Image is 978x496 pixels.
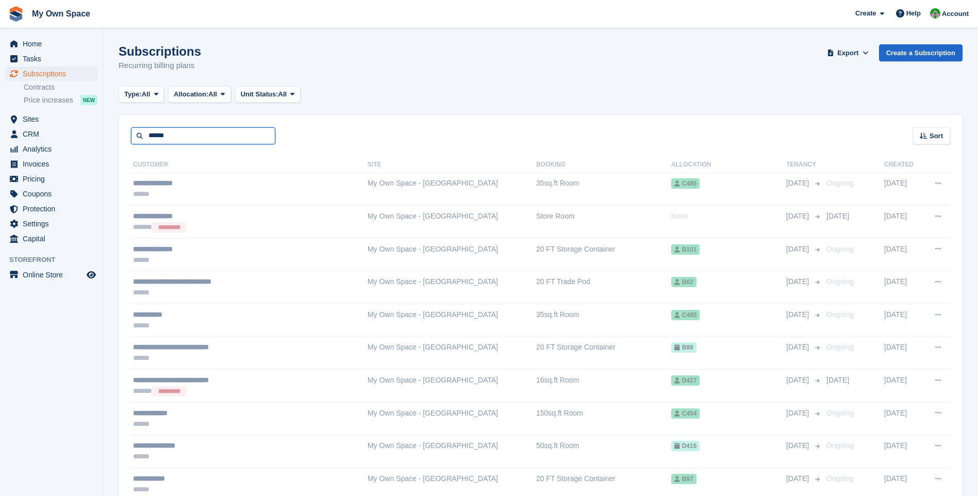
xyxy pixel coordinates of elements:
[5,37,97,51] a: menu
[5,217,97,231] a: menu
[5,67,97,81] a: menu
[9,255,103,265] span: Storefront
[23,172,85,186] span: Pricing
[80,95,97,105] div: NEW
[119,60,201,72] p: Recurring billing plans
[5,187,97,201] a: menu
[5,202,97,216] a: menu
[837,48,858,58] span: Export
[23,187,85,201] span: Coupons
[825,44,871,61] button: Export
[23,268,85,282] span: Online Store
[23,217,85,231] span: Settings
[879,44,963,61] a: Create a Subscription
[24,82,97,92] a: Contracts
[5,268,97,282] a: menu
[942,9,969,19] span: Account
[24,94,97,106] a: Price increases NEW
[5,172,97,186] a: menu
[119,44,201,58] h1: Subscriptions
[930,8,940,19] img: Paula Harris
[5,52,97,66] a: menu
[5,127,97,141] a: menu
[906,8,921,19] span: Help
[5,232,97,246] a: menu
[8,6,24,22] img: stora-icon-8386f47178a22dfd0bd8f6a31ec36ba5ce8667c1dd55bd0f319d3a0aa187defe.svg
[23,157,85,171] span: Invoices
[5,157,97,171] a: menu
[28,5,94,22] a: My Own Space
[85,269,97,281] a: Preview store
[24,95,73,105] span: Price increases
[23,232,85,246] span: Capital
[23,142,85,156] span: Analytics
[23,52,85,66] span: Tasks
[23,112,85,126] span: Sites
[23,202,85,216] span: Protection
[5,142,97,156] a: menu
[23,67,85,81] span: Subscriptions
[855,8,876,19] span: Create
[23,37,85,51] span: Home
[5,112,97,126] a: menu
[23,127,85,141] span: CRM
